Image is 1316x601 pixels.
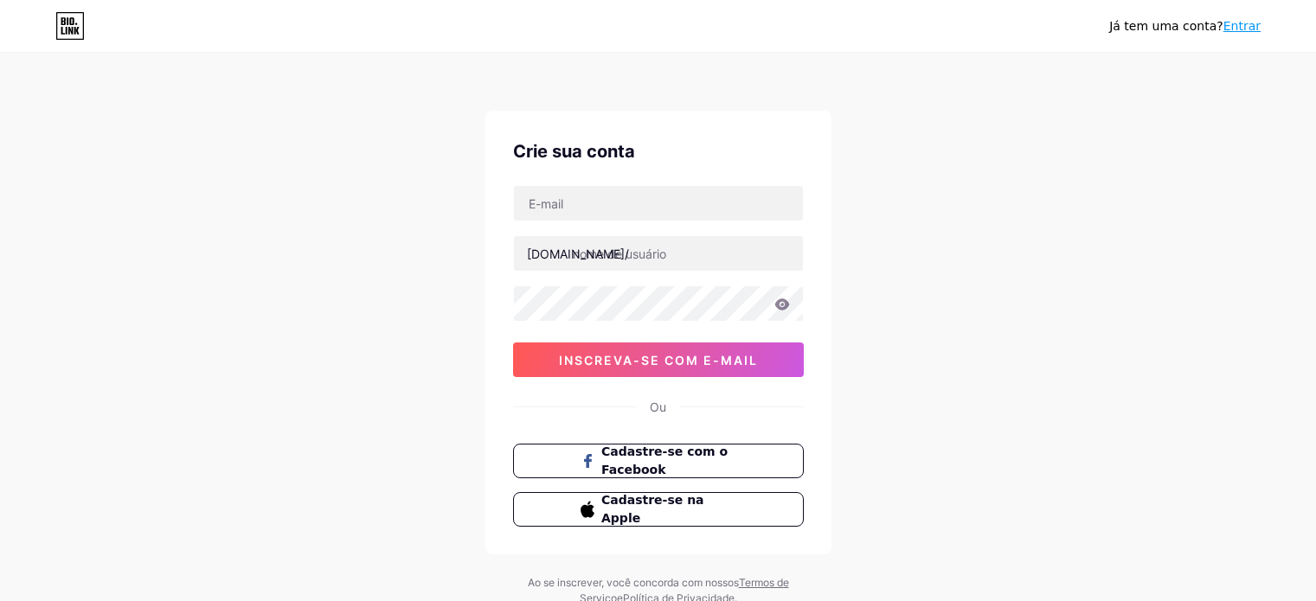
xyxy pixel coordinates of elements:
font: Ao se inscrever, você concorda com nossos [528,576,739,589]
input: E-mail [514,186,803,221]
font: Já tem uma conta? [1109,19,1223,33]
font: Crie sua conta [513,141,635,162]
button: inscreva-se com e-mail [513,342,804,377]
font: Cadastre-se com o Facebook [601,444,728,476]
button: Cadastre-se na Apple [513,492,804,527]
font: Ou [650,400,666,414]
font: [DOMAIN_NAME]/ [527,246,629,261]
font: inscreva-se com e-mail [559,353,758,368]
font: Cadastre-se na Apple [601,493,704,525]
button: Cadastre-se com o Facebook [513,444,804,478]
a: Entrar [1223,19,1261,33]
input: nome de usuário [514,236,803,271]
